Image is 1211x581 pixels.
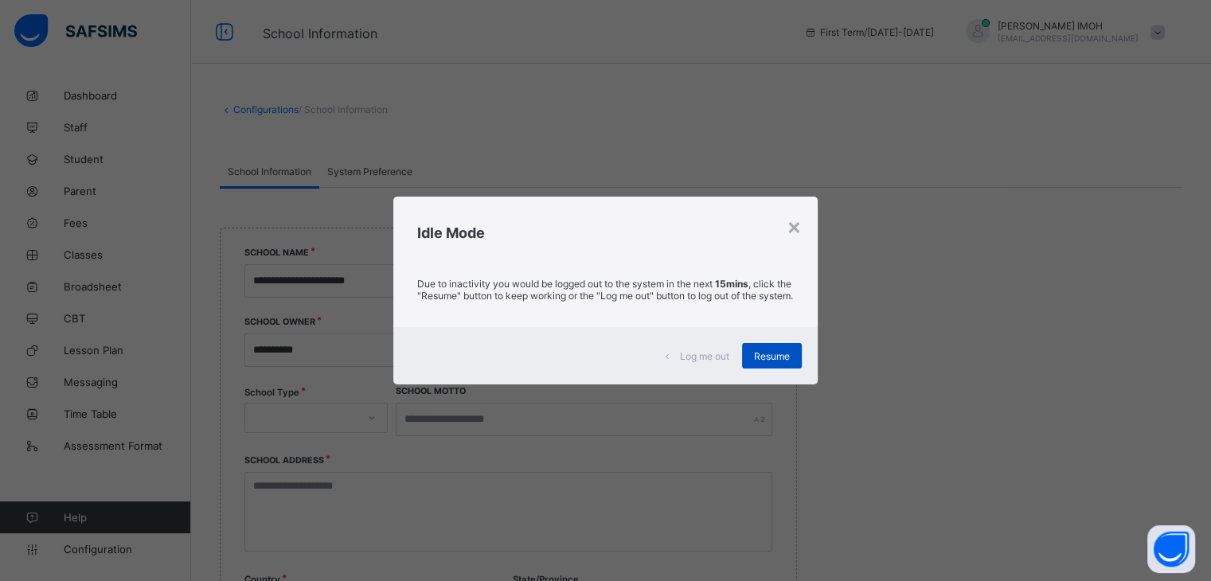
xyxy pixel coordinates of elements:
[417,278,793,302] p: Due to inactivity you would be logged out to the system in the next , click the "Resume" button t...
[754,350,790,362] span: Resume
[787,213,802,240] div: ×
[1147,525,1195,573] button: Open asap
[417,224,793,241] h2: Idle Mode
[715,278,748,290] strong: 15mins
[680,350,729,362] span: Log me out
